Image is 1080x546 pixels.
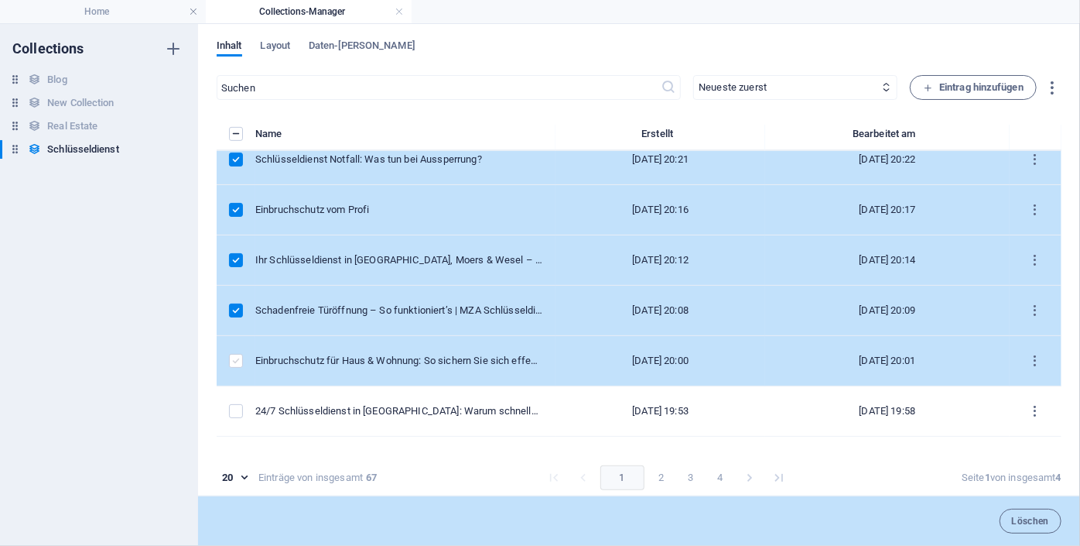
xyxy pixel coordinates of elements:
div: [DATE] 19:53 [568,404,753,418]
span: Layout [261,36,291,58]
div: [DATE] 20:09 [778,304,996,318]
button: Go to last page [767,465,791,490]
h6: Schlüsseldienst [47,140,118,159]
div: [DATE] 19:58 [778,404,996,418]
button: Go to page 4 [708,465,733,490]
div: [DATE] 20:01 [778,354,996,368]
div: 24/7 Schlüsseldienst in NRW: Warum schnelle Hilfe bei Aussperrung entscheidend ist [255,404,543,418]
h6: Collections [12,39,84,58]
div: Ihr Schlüsseldienst in [GEOGRAPHIC_DATA], Moers & Wesel – [PERSON_NAME] & Zuverlässig | MZA [255,253,543,267]
div: [DATE] 20:08 [568,304,753,318]
button: Eintrag hinzufügen [910,75,1037,100]
div: Einbruchschutz vom Profi [255,203,543,217]
h6: Real Estate [47,117,97,136]
nav: pagination navigation [539,465,794,490]
th: Erstellt [555,125,765,151]
div: Schadenfreie Türöffnung – So funktioniert’s | MZA Schlüsseldienst [255,304,543,318]
button: Go to page 3 [678,465,703,490]
div: [DATE] 20:16 [568,203,753,217]
div: Schlüsseldienst Notfall: Was tun bei Aussperrung? [255,153,543,167]
span: Eintrag hinzufügen [923,78,1024,97]
strong: 67 [366,471,377,485]
div: [DATE] 20:12 [568,253,753,267]
strong: 4 [1056,472,1061,483]
button: Go to next page [737,465,762,490]
div: Seite von insgesamt [962,471,1061,485]
div: Einbruchschutz für Haus & Wohnung: So sichern Sie sich effektiv ab [255,354,543,368]
h6: New Collection [47,94,114,112]
div: [DATE] 20:14 [778,253,996,267]
h6: Blog [47,70,67,89]
div: [DATE] 20:17 [778,203,996,217]
span: Löschen [1012,517,1049,526]
button: page 1 [600,465,644,490]
i: Neue Collection erstellen [164,39,183,58]
div: [DATE] 20:21 [568,153,753,167]
span: Inhalt [217,36,242,58]
h4: Collections-Manager [206,3,412,20]
strong: 1 [985,472,990,483]
input: Suchen [217,75,661,100]
div: Einträge von insgesamt [258,471,363,485]
div: [DATE] 20:22 [778,153,996,167]
span: Daten-[PERSON_NAME] [309,36,415,58]
div: 20 [217,471,252,485]
th: Bearbeitet am [765,125,1009,151]
button: delete [1000,509,1061,534]
div: [DATE] 20:00 [568,354,753,368]
th: Name [255,125,555,151]
button: Go to page 2 [649,465,674,490]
